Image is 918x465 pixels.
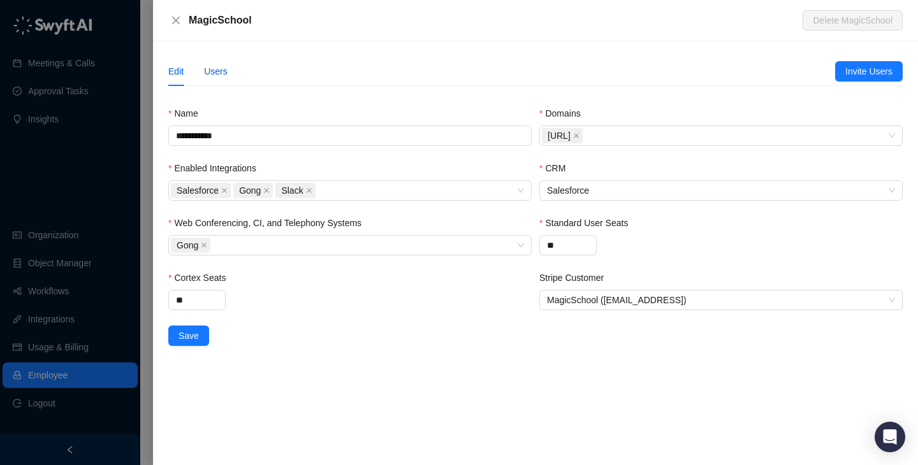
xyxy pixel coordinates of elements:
label: CRM [539,161,574,175]
div: MagicSchool [189,13,803,28]
span: magicschool.ai [542,128,583,143]
span: Salesforce [547,181,895,200]
input: Web Conferencing, CI, and Telephony Systems [213,241,215,250]
label: Name [168,106,207,120]
span: Gong [177,238,198,252]
span: Gong [239,183,261,197]
label: Web Conferencing, CI, and Telephony Systems [168,216,370,230]
label: Domains [539,106,590,120]
label: Cortex Seats [168,271,235,285]
button: Delete MagicSchool [803,10,903,31]
span: close [573,132,579,139]
input: Name [168,125,532,146]
button: Invite Users [835,61,903,82]
input: Cortex Seats [169,290,225,310]
span: close [171,15,181,25]
label: Stripe Customer [539,271,613,285]
span: Invite Users [845,64,892,78]
div: Edit [168,64,184,78]
span: [URL] [548,129,571,143]
button: Close [168,13,184,28]
label: Standard User Seats [539,216,637,230]
input: Domains [585,131,588,141]
span: close [201,242,207,248]
span: close [263,187,270,194]
span: close [221,187,228,194]
span: Salesforce [177,183,219,197]
div: Users [204,64,228,78]
label: Enabled Integrations [168,161,265,175]
span: Slack [281,183,303,197]
span: Salesforce [171,183,231,198]
div: Open Intercom Messenger [875,422,905,452]
span: Save [178,329,199,343]
input: Standard User Seats [540,236,596,255]
input: Enabled Integrations [318,186,321,196]
button: Save [168,325,209,346]
span: Slack [275,183,315,198]
span: Gong [171,238,210,253]
span: MagicSchool (ap@magicschool.ai) [547,290,895,310]
span: Gong [233,183,273,198]
span: close [306,187,312,194]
